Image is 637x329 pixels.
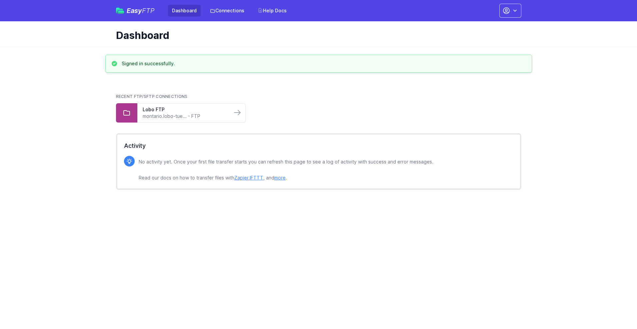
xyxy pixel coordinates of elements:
[139,158,433,182] p: No activity yet. Once your first file transfer starts you can refresh this page to see a log of a...
[142,7,155,15] span: FTP
[127,7,155,14] span: Easy
[168,5,201,17] a: Dashboard
[124,141,513,151] h2: Activity
[116,8,124,14] img: easyftp_logo.png
[122,60,175,67] h3: Signed in successfully.
[234,175,248,180] a: Zapier
[116,94,521,99] h2: Recent FTP/SFTP Connections
[116,7,155,14] a: EasyFTP
[143,113,227,120] a: montario.lobo-tue... - FTP
[116,29,516,41] h1: Dashboard
[274,175,286,180] a: more
[250,175,263,180] a: IFTTT
[143,106,227,113] a: Lobo FTP
[254,5,291,17] a: Help Docs
[206,5,248,17] a: Connections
